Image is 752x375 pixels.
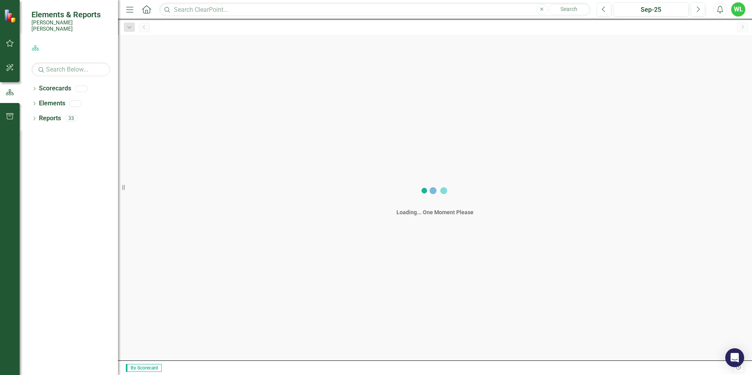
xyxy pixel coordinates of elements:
[731,2,745,17] button: WL
[725,348,744,367] div: Open Intercom Messenger
[65,115,77,122] div: 33
[126,364,162,372] span: By Scorecard
[4,9,18,23] img: ClearPoint Strategy
[31,19,110,32] small: [PERSON_NAME] [PERSON_NAME]
[39,84,71,93] a: Scorecards
[39,114,61,123] a: Reports
[159,3,591,17] input: Search ClearPoint...
[549,4,589,15] button: Search
[616,5,686,15] div: Sep-25
[39,99,65,108] a: Elements
[560,6,577,12] span: Search
[396,208,474,216] div: Loading... One Moment Please
[31,10,110,19] span: Elements & Reports
[614,2,689,17] button: Sep-25
[31,63,110,76] input: Search Below...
